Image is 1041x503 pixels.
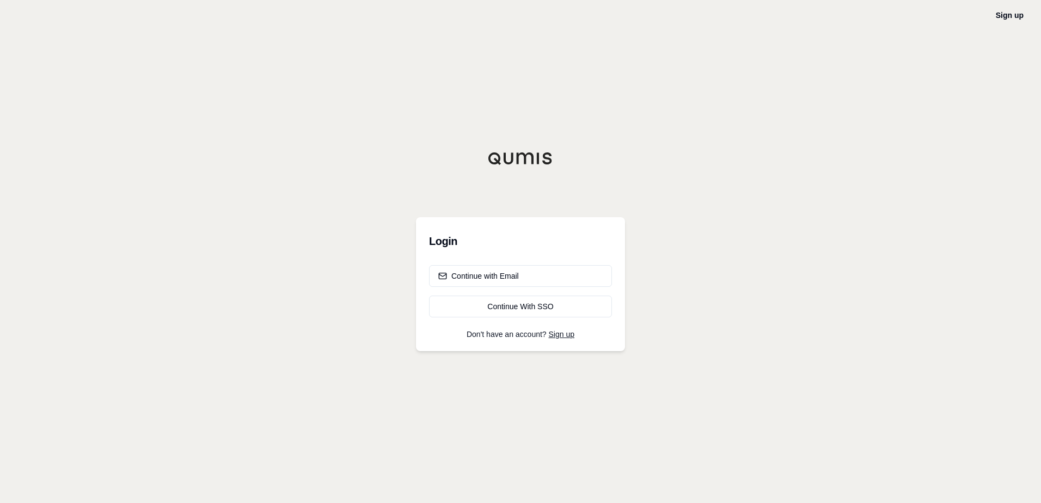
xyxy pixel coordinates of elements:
[549,330,574,339] a: Sign up
[488,152,553,165] img: Qumis
[429,230,612,252] h3: Login
[429,330,612,338] p: Don't have an account?
[429,265,612,287] button: Continue with Email
[429,296,612,317] a: Continue With SSO
[438,301,603,312] div: Continue With SSO
[438,271,519,281] div: Continue with Email
[996,11,1024,20] a: Sign up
